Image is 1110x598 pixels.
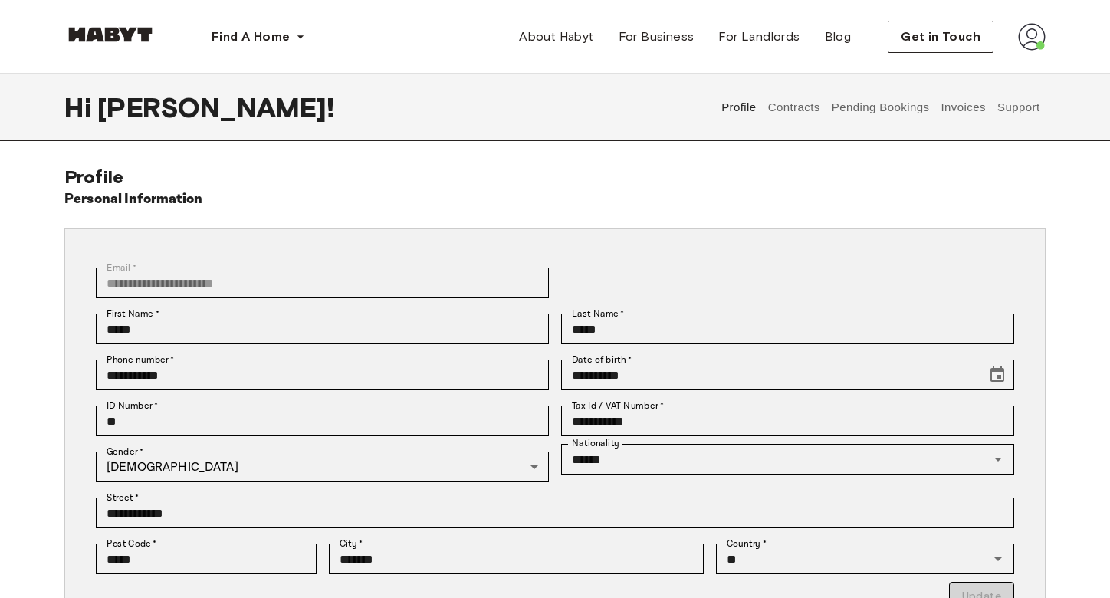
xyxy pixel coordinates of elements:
[107,307,159,320] label: First Name
[720,74,759,141] button: Profile
[718,28,800,46] span: For Landlords
[64,166,123,188] span: Profile
[64,91,97,123] span: Hi
[939,74,987,141] button: Invoices
[199,21,317,52] button: Find A Home
[995,74,1042,141] button: Support
[107,261,136,274] label: Email
[619,28,695,46] span: For Business
[96,452,549,482] div: [DEMOGRAPHIC_DATA]
[716,74,1046,141] div: user profile tabs
[813,21,864,52] a: Blog
[987,548,1009,570] button: Open
[1018,23,1046,51] img: avatar
[901,28,980,46] span: Get in Touch
[888,21,993,53] button: Get in Touch
[706,21,812,52] a: For Landlords
[212,28,290,46] span: Find A Home
[572,437,619,450] label: Nationality
[519,28,593,46] span: About Habyt
[572,307,625,320] label: Last Name
[107,445,143,458] label: Gender
[107,491,139,504] label: Street
[64,189,203,210] h6: Personal Information
[64,27,156,42] img: Habyt
[987,449,1009,470] button: Open
[825,28,852,46] span: Blog
[107,399,158,412] label: ID Number
[829,74,931,141] button: Pending Bookings
[572,399,664,412] label: Tax Id / VAT Number
[96,268,549,298] div: You can't change your email address at the moment. Please reach out to customer support in case y...
[982,360,1013,390] button: Choose date, selected date is Sep 21, 2005
[606,21,707,52] a: For Business
[107,353,175,366] label: Phone number
[766,74,822,141] button: Contracts
[572,353,632,366] label: Date of birth
[727,537,767,550] label: Country
[340,537,363,550] label: City
[507,21,606,52] a: About Habyt
[97,91,334,123] span: [PERSON_NAME] !
[107,537,157,550] label: Post Code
